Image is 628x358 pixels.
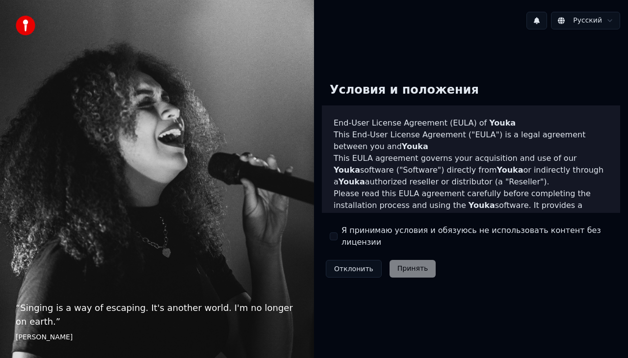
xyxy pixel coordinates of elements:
footer: [PERSON_NAME] [16,332,298,342]
p: This EULA agreement governs your acquisition and use of our software ("Software") directly from o... [334,153,608,188]
div: Условия и положения [322,75,487,106]
img: youka [16,16,35,35]
p: “ Singing is a way of escaping. It's another world. I'm no longer on earth. ” [16,301,298,329]
p: This End-User License Agreement ("EULA") is a legal agreement between you and [334,129,608,153]
span: Youka [334,165,360,175]
span: Youka [497,165,523,175]
span: Youka [402,142,428,151]
p: Please read this EULA agreement carefully before completing the installation process and using th... [334,188,608,235]
h3: End-User License Agreement (EULA) of [334,117,608,129]
span: Youka [339,177,365,186]
label: Я принимаю условия и обязуюсь не использовать контент без лицензии [341,225,612,248]
span: Youka [469,201,495,210]
span: Youka [489,118,516,128]
span: Youka [403,212,430,222]
button: Отклонить [326,260,382,278]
